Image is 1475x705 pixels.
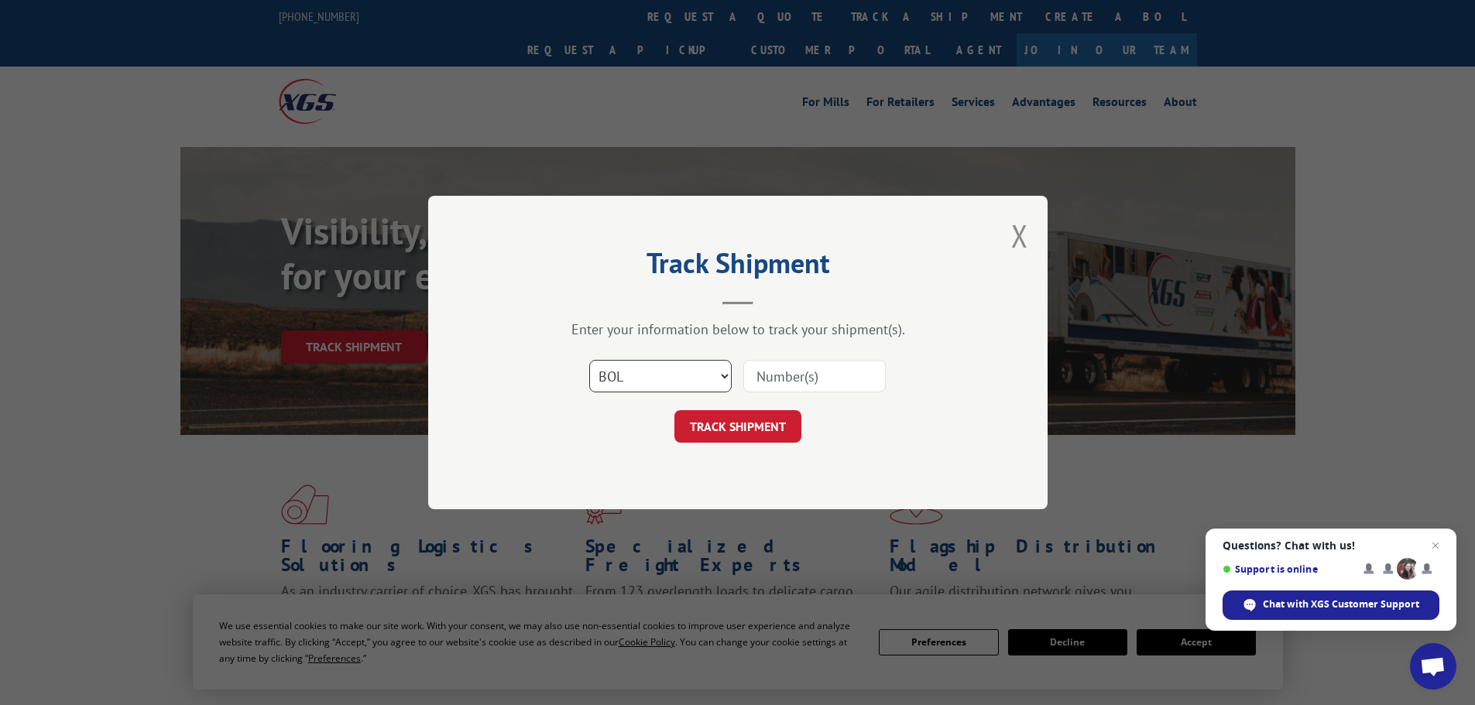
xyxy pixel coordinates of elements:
[506,252,970,282] h2: Track Shipment
[1410,643,1456,690] div: Open chat
[1223,539,1439,552] span: Questions? Chat with us!
[1426,536,1445,555] span: Close chat
[1011,215,1028,256] button: Close modal
[674,410,801,443] button: TRACK SHIPMENT
[1263,597,1419,611] span: Chat with XGS Customer Support
[1223,590,1439,620] div: Chat with XGS Customer Support
[1223,563,1353,575] span: Support is online
[743,360,886,392] input: Number(s)
[506,320,970,338] div: Enter your information below to track your shipment(s).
